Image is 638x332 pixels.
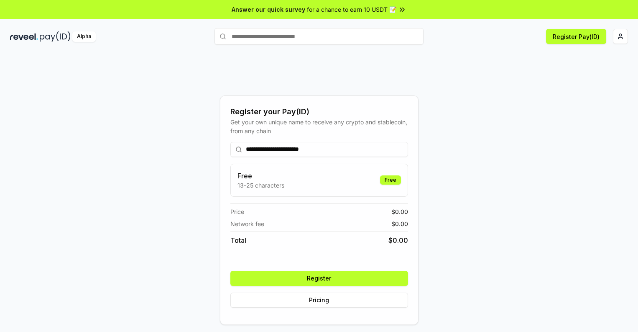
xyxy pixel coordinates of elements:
[230,207,244,216] span: Price
[391,207,408,216] span: $ 0.00
[237,181,284,190] p: 13-25 characters
[230,271,408,286] button: Register
[230,293,408,308] button: Pricing
[72,31,96,42] div: Alpha
[230,106,408,118] div: Register your Pay(ID)
[380,175,401,185] div: Free
[388,235,408,245] span: $ 0.00
[546,29,606,44] button: Register Pay(ID)
[230,219,264,228] span: Network fee
[232,5,305,14] span: Answer our quick survey
[307,5,396,14] span: for a chance to earn 10 USDT 📝
[391,219,408,228] span: $ 0.00
[237,171,284,181] h3: Free
[230,235,246,245] span: Total
[10,31,38,42] img: reveel_dark
[40,31,71,42] img: pay_id
[230,118,408,135] div: Get your own unique name to receive any crypto and stablecoin, from any chain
